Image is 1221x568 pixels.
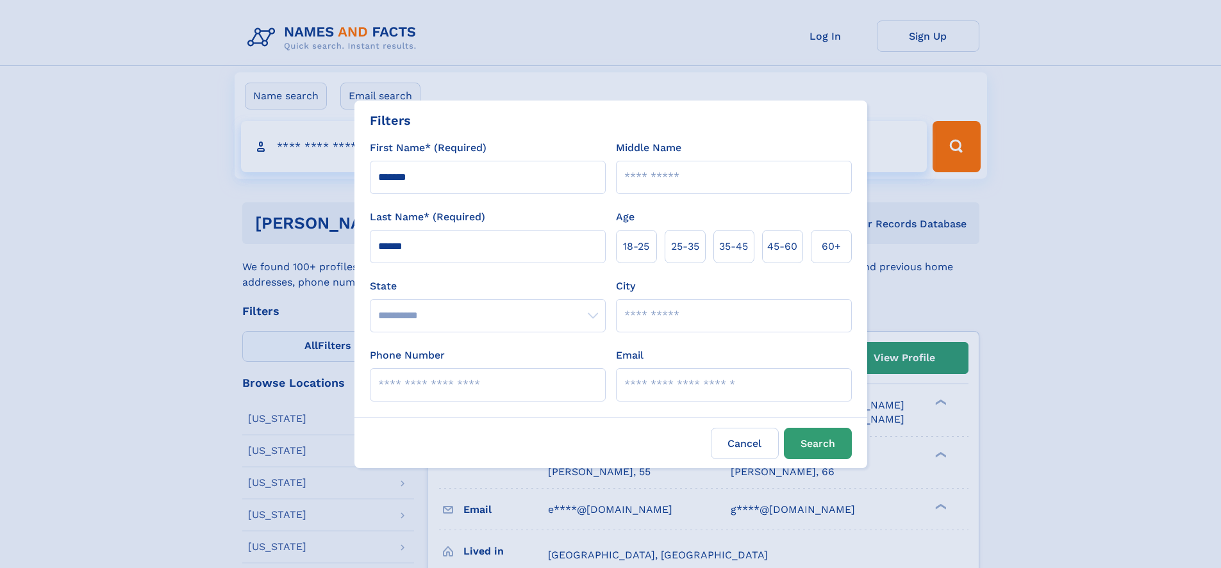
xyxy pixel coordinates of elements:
[784,428,852,459] button: Search
[623,239,649,254] span: 18‑25
[767,239,797,254] span: 45‑60
[370,348,445,363] label: Phone Number
[711,428,779,459] label: Cancel
[370,209,485,225] label: Last Name* (Required)
[616,279,635,294] label: City
[719,239,748,254] span: 35‑45
[370,111,411,130] div: Filters
[616,348,644,363] label: Email
[370,279,606,294] label: State
[370,140,486,156] label: First Name* (Required)
[616,209,635,225] label: Age
[616,140,681,156] label: Middle Name
[671,239,699,254] span: 25‑35
[822,239,841,254] span: 60+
